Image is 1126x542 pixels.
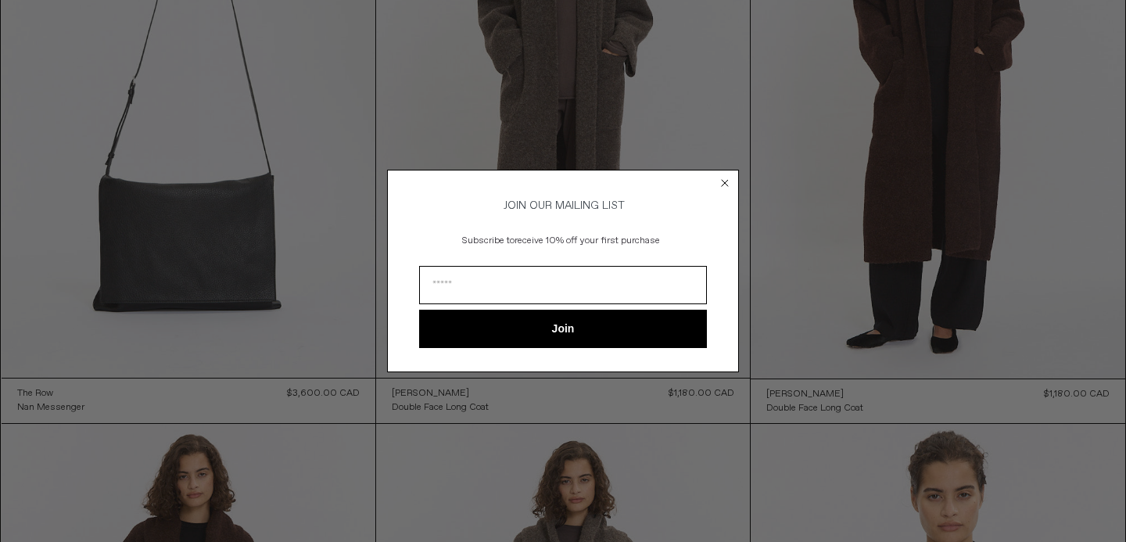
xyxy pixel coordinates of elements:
span: JOIN OUR MAILING LIST [501,199,625,213]
span: receive 10% off your first purchase [515,235,660,247]
span: Subscribe to [462,235,515,247]
input: Email [419,266,707,304]
button: Join [419,310,707,348]
button: Close dialog [717,175,733,191]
